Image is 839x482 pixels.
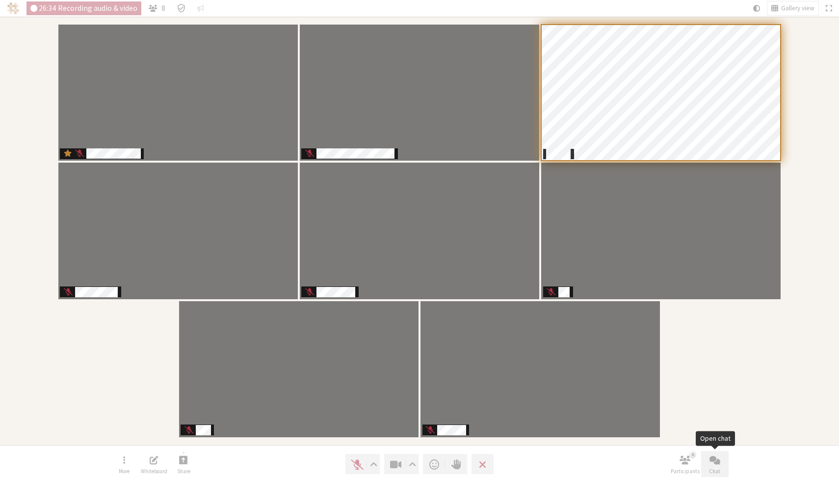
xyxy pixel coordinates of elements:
button: Video setting [406,454,419,474]
img: Iotum [7,2,19,14]
span: More [119,468,130,474]
span: Chat [709,468,720,474]
span: Gallery view [781,5,814,12]
span: 8 [161,4,165,12]
button: Fullscreen [822,1,836,15]
div: 8 [689,450,696,458]
button: Audio settings [367,454,379,474]
button: Open chat [701,451,729,478]
div: Meeting details Encryption enabled [173,1,190,15]
button: Unmute (⌘+Shift+A) [345,454,380,474]
button: Start sharing [170,451,197,478]
span: Whiteboard [141,468,167,474]
button: Using system theme [749,1,764,15]
button: Open menu [110,451,138,478]
button: Leave meeting [472,454,494,474]
button: Conversation [193,1,208,15]
button: Open participant list [145,1,169,15]
button: Raise hand [445,454,467,474]
div: Audio & video [26,1,142,15]
span: Participants [671,468,700,474]
button: Open participant list [671,451,699,478]
span: 26:34 [39,4,56,12]
button: Send a reaction [423,454,445,474]
span: Recording audio & video [58,4,137,12]
button: Open shared whiteboard [140,451,168,478]
button: Change layout [767,1,818,15]
span: Share [177,468,190,474]
button: Stop video (⌘+Shift+V) [384,454,419,474]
